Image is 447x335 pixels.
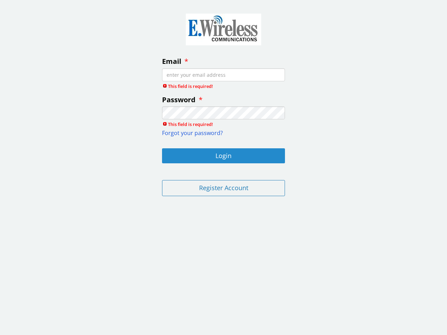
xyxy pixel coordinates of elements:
input: enter your email address [162,68,285,81]
a: Forgot your password? [162,129,223,137]
span: This field is required! [162,83,285,89]
span: Email [162,57,181,66]
button: Register Account [162,180,285,196]
span: This field is required! [162,121,285,127]
span: Password [162,95,196,104]
button: Login [162,148,285,164]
